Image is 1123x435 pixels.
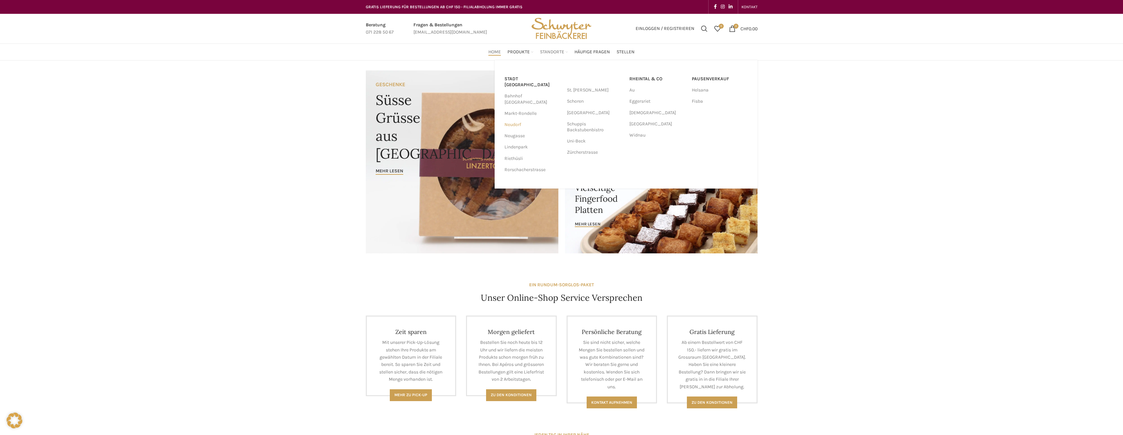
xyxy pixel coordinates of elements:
[565,162,758,253] a: Banner link
[486,389,536,401] a: Zu den Konditionen
[617,49,635,55] span: Stellen
[678,328,747,336] h4: Gratis Lieferung
[629,85,685,96] a: Au
[567,96,623,107] a: Schoren
[377,328,446,336] h4: Zeit sparen
[687,397,737,408] a: Zu den konditionen
[591,400,632,405] span: Kontakt aufnehmen
[366,21,394,36] a: Infobox link
[629,130,685,141] a: Widnau
[363,45,761,59] div: Main navigation
[617,45,635,59] a: Stellen
[741,0,758,13] a: KONTAKT
[574,49,610,55] span: Häufige Fragen
[529,282,594,288] strong: EIN RUNDUM-SORGLOS-PAKET
[567,147,623,158] a: Zürcherstrasse
[567,107,623,118] a: [GEOGRAPHIC_DATA]
[390,389,432,401] a: Mehr zu Pick-Up
[504,164,560,175] a: Rorschacherstrasse
[629,96,685,107] a: Eggersriet
[719,2,727,12] a: Instagram social link
[636,26,694,31] span: Einloggen / Registrieren
[734,24,738,29] span: 0
[567,136,623,147] a: Uni-Beck
[712,2,719,12] a: Facebook social link
[507,45,533,59] a: Produkte
[540,45,568,59] a: Standorte
[711,22,724,35] a: 0
[577,339,646,391] p: Sie sind nicht sicher, welche Mengen Sie bestellen sollen und was gute Kombinationen sind? Wir be...
[698,22,711,35] a: Suchen
[366,70,558,253] a: Banner link
[577,328,646,336] h4: Persönliche Beratung
[692,96,748,107] a: Fisba
[394,393,427,397] span: Mehr zu Pick-Up
[629,107,685,118] a: [DEMOGRAPHIC_DATA]
[366,5,523,9] span: GRATIS LIEFERUNG FÜR BESTELLUNGEN AB CHF 150 - FILIALABHOLUNG IMMER GRATIS
[567,85,623,96] a: St. [PERSON_NAME]
[413,21,487,36] a: Infobox link
[726,22,761,35] a: 0 CHF0.00
[567,118,623,136] a: Schuppis Backstubenbistro
[504,119,560,130] a: Neudorf
[629,73,685,85] a: RHEINTAL & CO
[504,153,560,164] a: Riethüsli
[377,339,446,383] p: Mit unserer Pick-Up-Lösung stehen Ihre Produkte am gewählten Datum in der Filiale bereit. So spar...
[507,49,530,55] span: Produkte
[504,73,560,90] a: Stadt [GEOGRAPHIC_DATA]
[540,49,564,55] span: Standorte
[632,22,698,35] a: Einloggen / Registrieren
[504,141,560,153] a: Lindenpark
[691,400,733,405] span: Zu den konditionen
[574,45,610,59] a: Häufige Fragen
[529,25,594,31] a: Site logo
[587,397,637,408] a: Kontakt aufnehmen
[504,90,560,108] a: Bahnhof [GEOGRAPHIC_DATA]
[692,85,748,96] a: Helsana
[477,339,546,383] p: Bestellen Sie noch heute bis 12 Uhr und wir liefern die meisten Produkte schon morgen früh zu Ihn...
[504,130,560,141] a: Neugasse
[529,14,594,43] img: Bäckerei Schwyter
[738,0,761,13] div: Secondary navigation
[477,328,546,336] h4: Morgen geliefert
[719,24,724,29] span: 0
[678,339,747,391] p: Ab einem Bestellwert von CHF 150.- liefern wir gratis im Grossraum [GEOGRAPHIC_DATA]. Haben Sie e...
[629,118,685,130] a: [GEOGRAPHIC_DATA]
[504,108,560,119] a: Markt-Rondelle
[727,2,735,12] a: Linkedin social link
[740,26,758,31] bdi: 0.00
[488,49,501,55] span: Home
[491,393,532,397] span: Zu den Konditionen
[488,45,501,59] a: Home
[711,22,724,35] div: Meine Wunschliste
[740,26,749,31] span: CHF
[481,292,643,304] h4: Unser Online-Shop Service Versprechen
[741,5,758,9] span: KONTAKT
[692,73,748,85] a: Pausenverkauf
